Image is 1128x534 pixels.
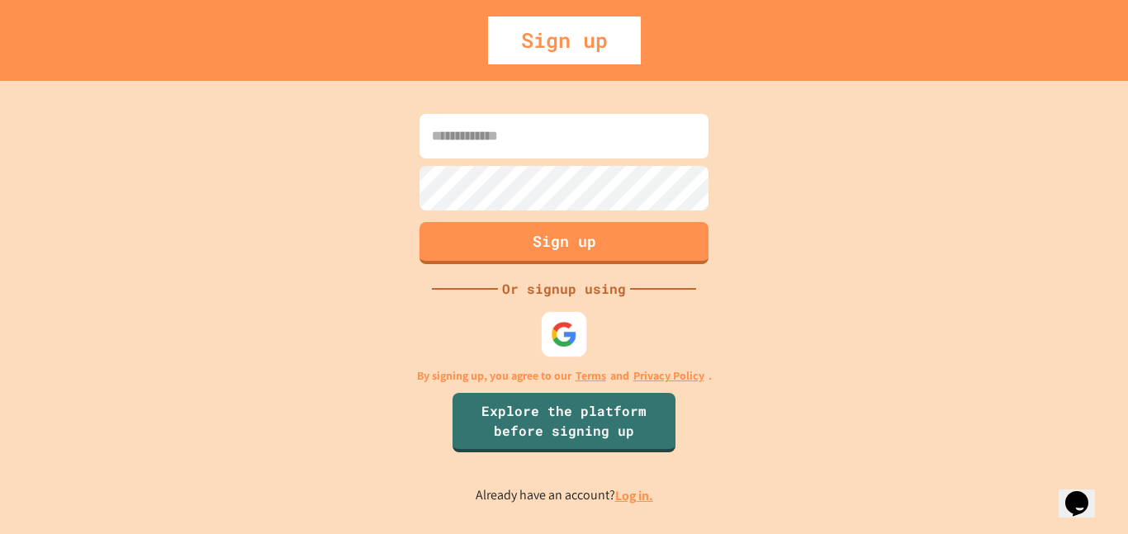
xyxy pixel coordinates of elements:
div: Sign up [488,17,641,64]
iframe: chat widget [1059,468,1111,517]
button: Sign up [419,222,709,264]
a: Terms [576,367,606,385]
a: Log in. [615,487,653,504]
p: By signing up, you agree to our and . [417,367,712,385]
p: Already have an account? [476,485,653,506]
img: google-icon.svg [551,320,578,347]
a: Privacy Policy [633,367,704,385]
a: Explore the platform before signing up [453,393,675,452]
div: Or signup using [498,279,630,299]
